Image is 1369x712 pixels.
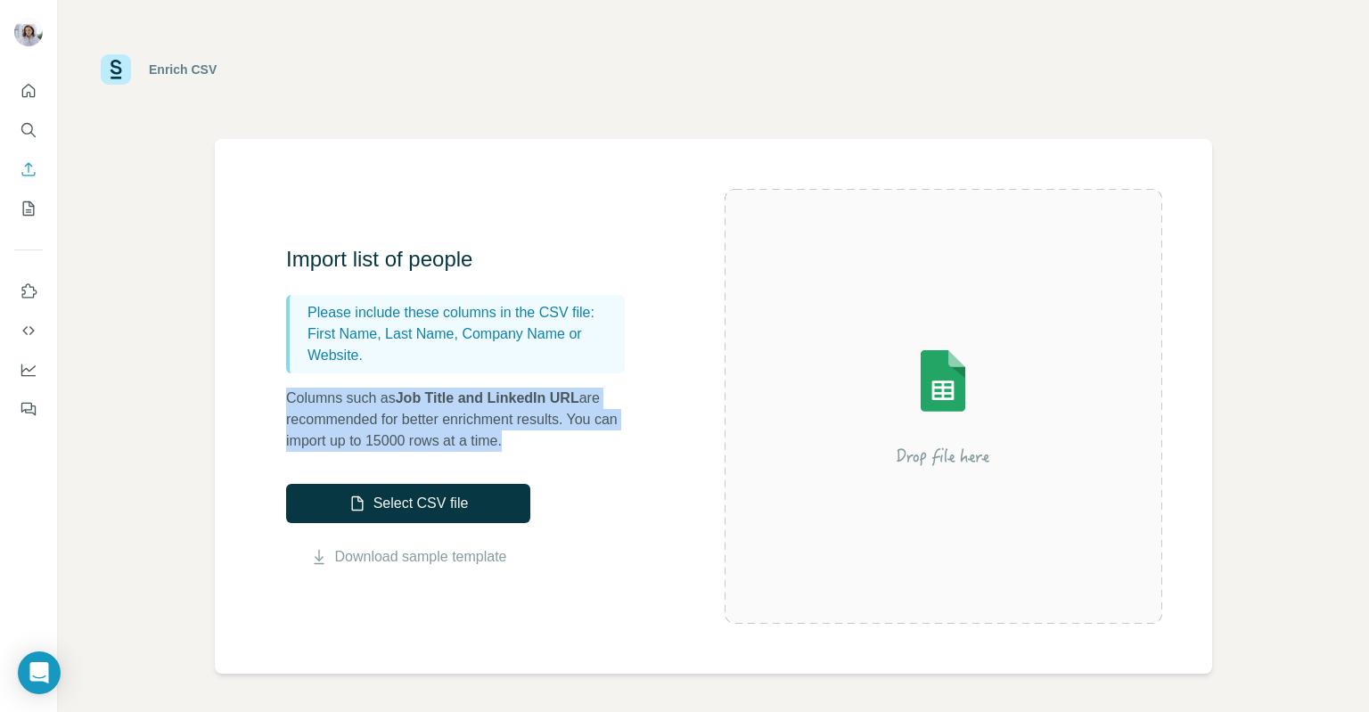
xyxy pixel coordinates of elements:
button: Enrich CSV [14,153,43,185]
a: Download sample template [335,546,507,568]
button: Use Surfe API [14,315,43,347]
button: My lists [14,192,43,225]
div: Open Intercom Messenger [18,651,61,694]
button: Select CSV file [286,484,530,523]
p: First Name, Last Name, Company Name or Website. [307,323,618,366]
button: Quick start [14,75,43,107]
p: Please include these columns in the CSV file: [307,302,618,323]
p: Columns such as are recommended for better enrichment results. You can import up to 15000 rows at... [286,388,643,452]
button: Search [14,114,43,146]
img: Avatar [14,18,43,46]
button: Use Surfe on LinkedIn [14,275,43,307]
span: Job Title and LinkedIn URL [396,390,579,405]
button: Dashboard [14,354,43,386]
img: Surfe Logo [101,54,131,85]
h3: Import list of people [286,245,643,274]
button: Feedback [14,393,43,425]
div: Enrich CSV [149,61,217,78]
button: Download sample template [286,546,530,568]
img: Surfe Illustration - Drop file here or select below [783,299,1103,513]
